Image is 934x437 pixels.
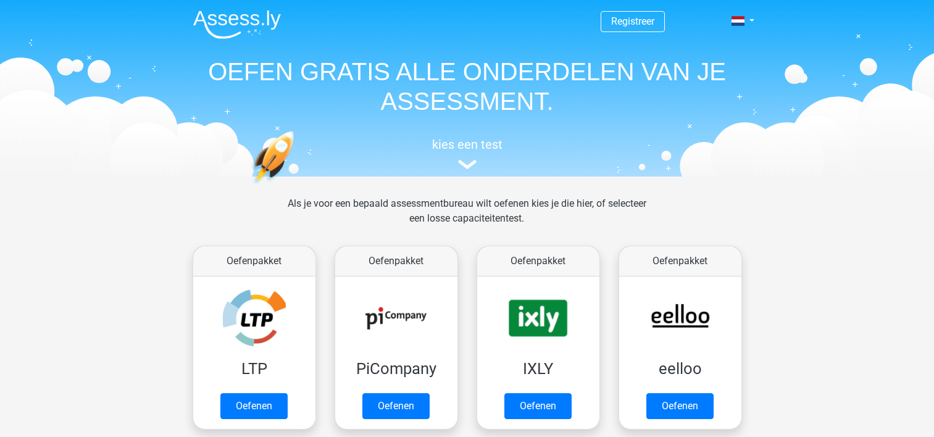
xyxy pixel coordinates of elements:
[458,160,477,169] img: assessment
[362,393,430,419] a: Oefenen
[251,131,342,243] img: oefenen
[183,137,751,170] a: kies een test
[504,393,572,419] a: Oefenen
[193,10,281,39] img: Assessly
[183,137,751,152] h5: kies een test
[183,57,751,116] h1: OEFEN GRATIS ALLE ONDERDELEN VAN JE ASSESSMENT.
[220,393,288,419] a: Oefenen
[278,196,656,241] div: Als je voor een bepaald assessmentbureau wilt oefenen kies je die hier, of selecteer een losse ca...
[646,393,714,419] a: Oefenen
[611,15,654,27] a: Registreer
